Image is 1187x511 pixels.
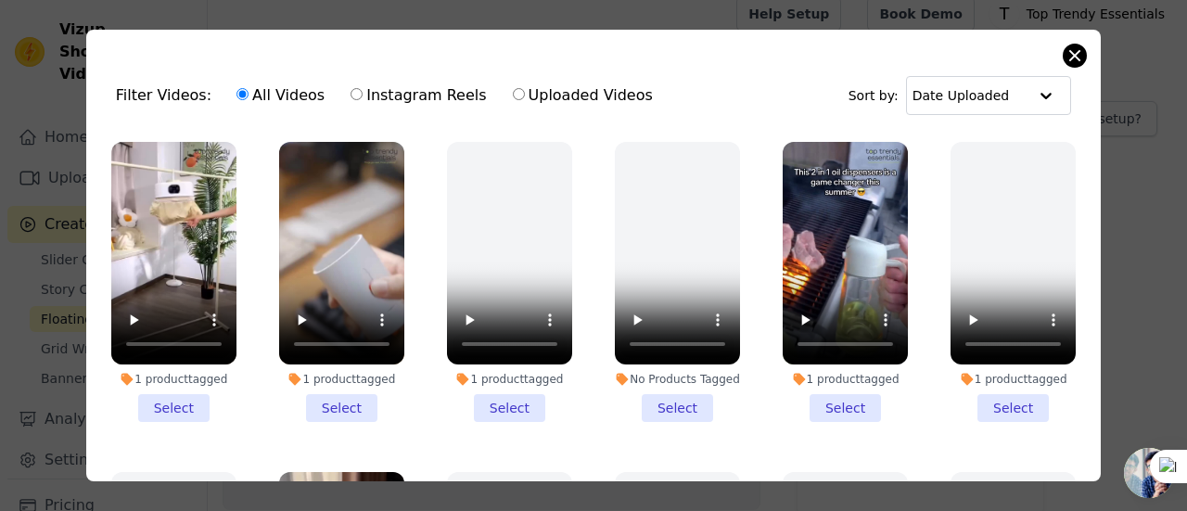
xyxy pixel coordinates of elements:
[350,83,487,108] label: Instagram Reels
[951,372,1076,387] div: 1 product tagged
[236,83,325,108] label: All Videos
[116,74,663,117] div: Filter Videos:
[279,372,404,387] div: 1 product tagged
[1124,448,1174,498] a: Open chat
[1064,45,1086,67] button: Close modal
[783,372,908,387] div: 1 product tagged
[512,83,654,108] label: Uploaded Videos
[447,372,572,387] div: 1 product tagged
[111,372,236,387] div: 1 product tagged
[849,76,1072,115] div: Sort by:
[615,372,740,387] div: No Products Tagged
